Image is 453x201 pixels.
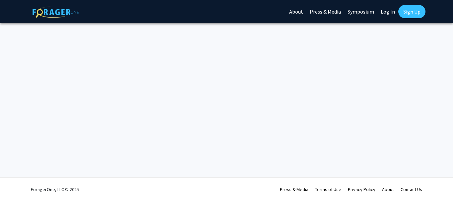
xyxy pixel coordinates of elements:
[382,186,394,192] a: About
[32,6,79,18] img: ForagerOne Logo
[401,186,422,192] a: Contact Us
[315,186,341,192] a: Terms of Use
[348,186,375,192] a: Privacy Policy
[280,186,308,192] a: Press & Media
[31,178,79,201] div: ForagerOne, LLC © 2025
[398,5,425,18] a: Sign Up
